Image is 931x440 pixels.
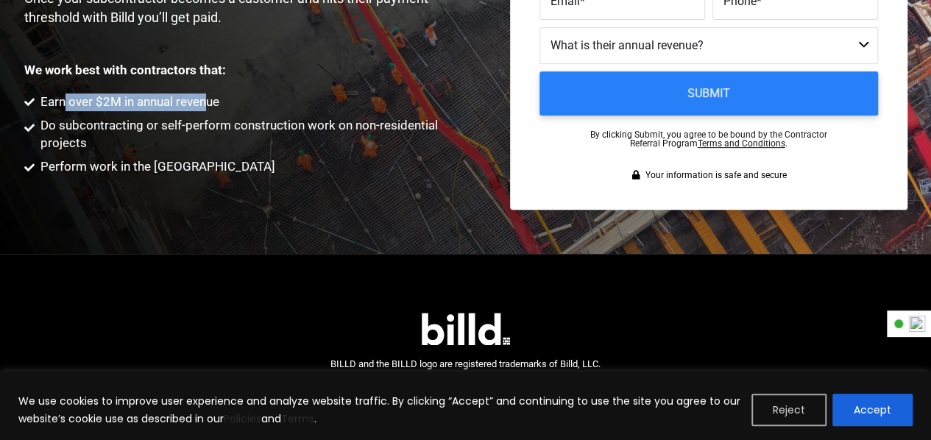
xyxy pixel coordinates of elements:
[37,117,466,152] span: Do subcontracting or self-perform construction work on non-residential projects
[590,130,827,148] p: By clicking Submit, you agree to be bound by the Contractor Referral Program .
[642,170,787,180] span: Your information is safe and secure
[224,411,261,426] a: Policies
[18,392,740,427] p: We use cookies to improve user experience and analyze website traffic. By clicking “Accept” and c...
[37,158,275,176] span: Perform work in the [GEOGRAPHIC_DATA]
[24,64,226,77] p: We work best with contractors that:
[281,411,314,426] a: Terms
[37,93,219,111] span: Earn over $2M in annual revenue
[330,358,601,391] span: BILLD and the BILLD logo are registered trademarks of Billd, LLC. © 2025 Billd, LLC. All rights r...
[539,71,878,116] input: Submit
[751,394,826,426] button: Reject
[832,394,913,426] button: Accept
[698,138,785,149] a: Terms and Conditions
